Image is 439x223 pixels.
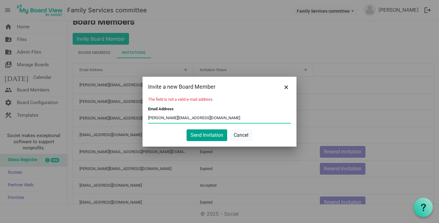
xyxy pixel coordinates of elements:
[187,129,227,141] button: Send Invitation
[282,82,291,91] button: Close
[148,97,291,102] li: The field is not a valid e-mail address.
[230,129,252,141] button: Cancel
[148,82,262,91] div: Invite a new Board Member
[148,107,174,111] label: Email Address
